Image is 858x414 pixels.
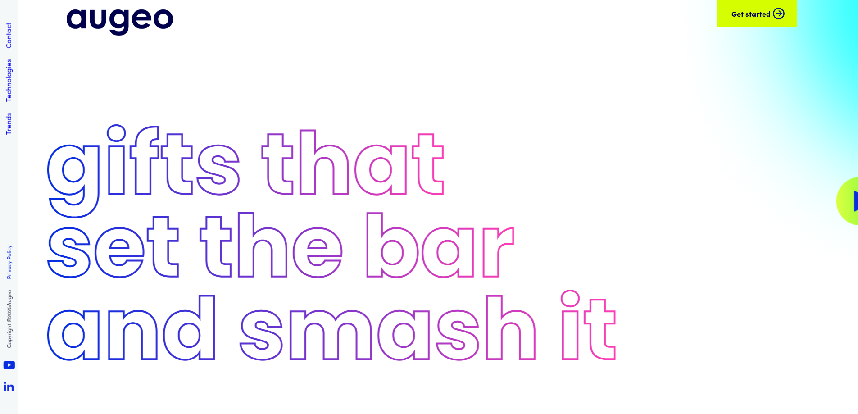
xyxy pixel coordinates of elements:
a: Contact [3,23,13,48]
span: 2025 [5,306,13,318]
img: Augeo logo [61,4,178,41]
a: Technologies [3,59,13,102]
p: Copyright © Augeo [5,290,13,348]
a: Privacy Policy [5,245,13,279]
a: Trends [3,113,13,135]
